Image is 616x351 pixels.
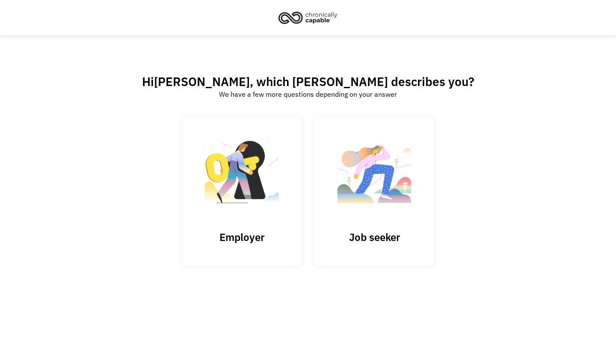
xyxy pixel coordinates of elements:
[276,8,340,27] img: Chronically Capable logo
[142,74,474,89] h2: Hi , which [PERSON_NAME] describes you?
[314,117,434,265] a: Job seeker
[332,231,417,244] h3: Job seeker
[219,89,397,99] div: We have a few more questions depending on your answer
[154,74,250,89] span: [PERSON_NAME]
[182,117,302,266] input: Submit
